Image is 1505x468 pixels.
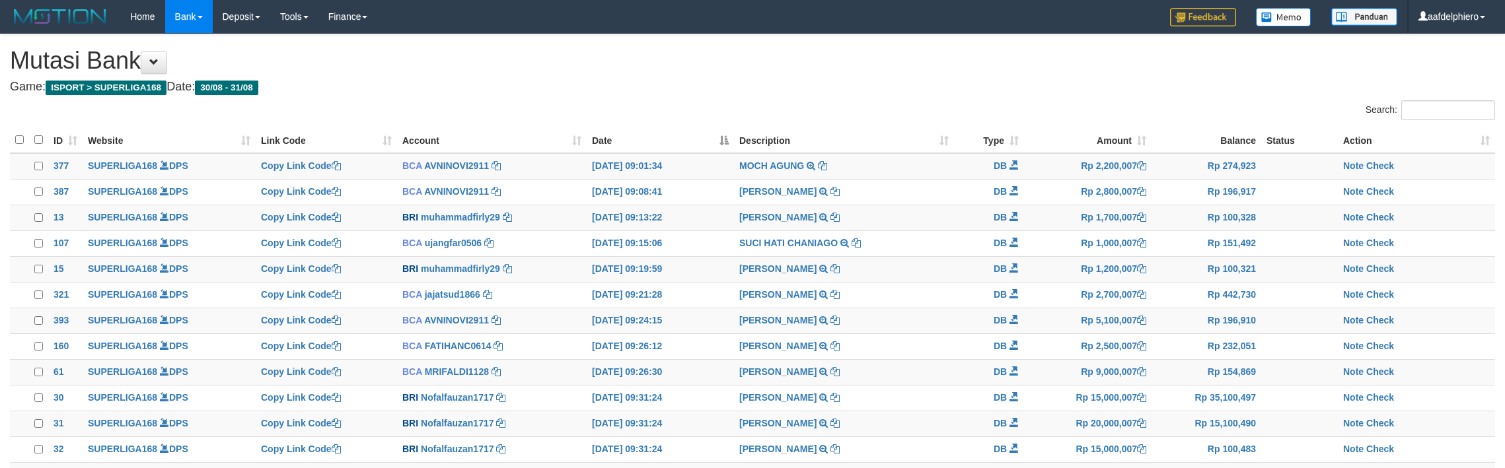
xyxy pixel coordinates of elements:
[1366,238,1394,248] a: Check
[54,238,69,248] span: 107
[994,186,1007,197] span: DB
[1343,263,1364,274] a: Note
[739,238,838,248] a: SUCI HATI CHANIAGO
[83,153,256,180] td: DPS
[1343,392,1364,403] a: Note
[994,212,1007,222] span: DB
[1024,153,1152,180] td: Rp 2,200,007
[739,444,817,454] a: [PERSON_NAME]
[1343,212,1364,222] a: Note
[496,444,505,454] a: Copy Nofalfauzan1717 to clipboard
[994,392,1007,403] span: DB
[88,392,157,403] a: SUPERLIGA168
[54,444,64,454] span: 32
[421,212,500,222] a: muhammadfirly29
[54,263,64,274] span: 15
[1024,205,1152,230] td: Rp 1,700,007
[830,444,840,454] a: Copy NOFAL ZANURIAH to clipboard
[587,333,734,359] td: [DATE] 09:26:12
[1152,153,1261,180] td: Rp 274,923
[494,341,503,351] a: Copy FATIHANC0614 to clipboard
[261,392,341,403] a: Copy Link Code
[1152,359,1261,385] td: Rp 154,869
[818,160,827,171] a: Copy MOCH AGUNG to clipboard
[503,263,512,274] a: Copy muhammadfirly29 to clipboard
[587,256,734,282] td: [DATE] 09:19:59
[54,366,64,377] span: 61
[425,238,482,248] a: ujangfar0506
[587,308,734,333] td: [DATE] 09:24:15
[994,238,1007,248] span: DB
[1366,341,1394,351] a: Check
[1024,256,1152,282] td: Rp 1,200,007
[830,366,840,377] a: Copy RANDI PERMANA to clipboard
[994,263,1007,274] span: DB
[1024,436,1152,462] td: Rp 15,000,007
[587,359,734,385] td: [DATE] 09:26:30
[739,212,817,222] a: [PERSON_NAME]
[739,366,817,377] a: [PERSON_NAME]
[1152,411,1261,436] td: Rp 15,100,490
[1024,127,1152,153] th: Amount: activate to sort column ascending
[1366,289,1394,300] a: Check
[424,315,489,325] a: AVNINOVI2911
[1366,186,1394,197] a: Check
[46,81,166,95] span: ISPORT > SUPERLIGA168
[1366,100,1495,120] label: Search:
[830,186,840,197] a: Copy HELMI BUDI PURNAMA to clipboard
[88,444,157,454] a: SUPERLIGA168
[1024,333,1152,359] td: Rp 2,500,007
[492,315,501,325] a: Copy AVNINOVI2911 to clipboard
[421,263,500,274] a: muhammadfirly29
[83,359,256,385] td: DPS
[1137,212,1146,222] a: Copy Rp 1,700,007 to clipboard
[88,186,157,197] a: SUPERLIGA168
[54,289,69,300] span: 321
[830,418,840,428] a: Copy NOFAL ZANURIAH to clipboard
[1024,282,1152,308] td: Rp 2,700,007
[261,263,341,274] a: Copy Link Code
[503,212,512,222] a: Copy muhammadfirly29 to clipboard
[88,366,157,377] a: SUPERLIGA168
[54,186,69,197] span: 387
[261,186,341,197] a: Copy Link Code
[484,238,494,248] a: Copy ujangfar0506 to clipboard
[492,366,501,377] a: Copy MRIFALDI1128 to clipboard
[88,289,157,300] a: SUPERLIGA168
[994,444,1007,454] span: DB
[1152,385,1261,411] td: Rp 35,100,497
[1024,359,1152,385] td: Rp 9,000,007
[83,308,256,333] td: DPS
[83,385,256,411] td: DPS
[1343,160,1364,171] a: Note
[1152,230,1261,256] td: Rp 151,492
[1024,308,1152,333] td: Rp 5,100,007
[739,315,817,325] a: [PERSON_NAME]
[10,81,1495,94] h4: Game: Date:
[994,418,1007,428] span: DB
[1152,333,1261,359] td: Rp 232,051
[994,289,1007,300] span: DB
[739,418,817,428] a: [PERSON_NAME]
[88,238,157,248] a: SUPERLIGA168
[261,315,341,325] a: Copy Link Code
[1331,8,1397,26] img: panduan.png
[1152,256,1261,282] td: Rp 100,321
[587,411,734,436] td: [DATE] 09:31:24
[83,256,256,282] td: DPS
[402,263,418,274] span: BRI
[402,289,422,300] span: BCA
[830,263,840,274] a: Copy MUHAMMAD FIRLY to clipboard
[256,127,397,153] th: Link Code: activate to sort column ascending
[54,392,64,403] span: 30
[402,160,422,171] span: BCA
[830,392,840,403] a: Copy NOFAL ZANURIAH to clipboard
[739,160,804,171] a: MOCH AGUNG
[1152,127,1261,153] th: Balance
[1024,411,1152,436] td: Rp 20,000,007
[425,366,489,377] a: MRIFALDI1128
[1137,315,1146,325] a: Copy Rp 5,100,007 to clipboard
[261,366,341,377] a: Copy Link Code
[48,127,83,153] th: ID: activate to sort column ascending
[402,315,422,325] span: BCA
